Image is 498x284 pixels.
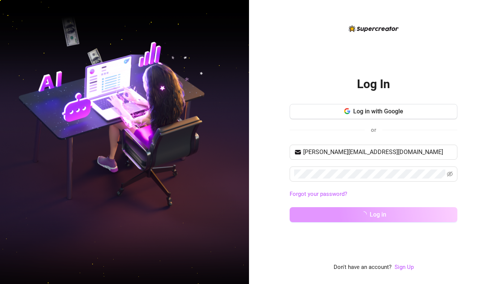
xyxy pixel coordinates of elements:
button: Log in [290,207,457,222]
a: Forgot your password? [290,190,457,199]
input: Your email [303,148,453,157]
span: Don't have an account? [334,263,392,272]
a: Sign Up [395,263,414,272]
a: Sign Up [395,264,414,270]
img: logo-BBDzfeDw.svg [349,25,399,32]
span: Log in [370,211,386,218]
span: loading [361,211,367,217]
span: eye-invisible [447,171,453,177]
span: or [371,127,376,133]
span: Log in with Google [353,108,403,115]
a: Forgot your password? [290,191,347,197]
h2: Log In [357,76,390,92]
button: Log in with Google [290,104,457,119]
